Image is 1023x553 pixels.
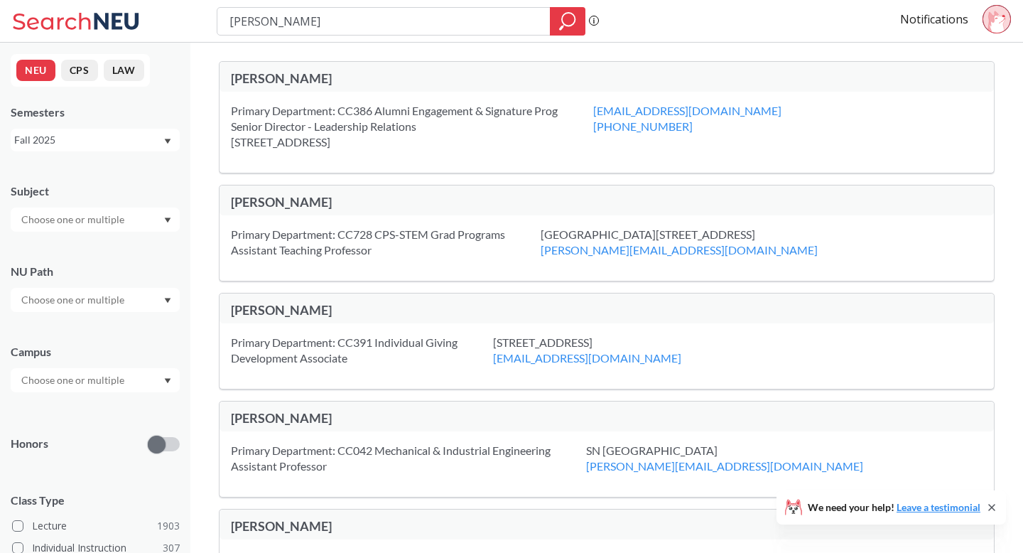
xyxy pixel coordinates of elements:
a: [PERSON_NAME][EMAIL_ADDRESS][DOMAIN_NAME] [586,459,863,473]
div: Dropdown arrow [11,368,180,392]
a: Leave a testimonial [897,501,980,513]
span: 1903 [157,518,180,534]
div: [PERSON_NAME] [231,518,607,534]
a: [EMAIL_ADDRESS][DOMAIN_NAME] [493,351,681,365]
div: Primary Department: CC391 Individual Giving Development Associate [231,335,493,366]
svg: Dropdown arrow [164,218,171,223]
div: Fall 2025Dropdown arrow [11,129,180,151]
div: NU Path [11,264,180,279]
input: Choose one or multiple [14,211,134,228]
button: NEU [16,60,55,81]
div: Subject [11,183,180,199]
div: [PERSON_NAME] [231,194,607,210]
p: Honors [11,436,48,452]
div: Dropdown arrow [11,288,180,312]
button: LAW [104,60,144,81]
div: Semesters [11,104,180,120]
button: CPS [61,60,98,81]
input: Choose one or multiple [14,372,134,389]
input: Class, professor, course number, "phrase" [228,9,540,33]
div: Primary Department: CC386 Alumni Engagement & Signature Prog Senior Director - Leadership Relatio... [231,103,593,150]
svg: Dropdown arrow [164,139,171,144]
a: [PHONE_NUMBER] [593,119,693,133]
a: [EMAIL_ADDRESS][DOMAIN_NAME] [593,104,781,117]
div: [PERSON_NAME] [231,70,607,86]
a: [PERSON_NAME][EMAIL_ADDRESS][DOMAIN_NAME] [541,243,818,257]
div: Fall 2025 [14,132,163,148]
span: Class Type [11,493,180,508]
svg: magnifying glass [559,11,576,31]
svg: Dropdown arrow [164,378,171,384]
div: [GEOGRAPHIC_DATA][STREET_ADDRESS] [541,227,853,258]
label: Lecture [12,517,180,535]
div: magnifying glass [550,7,585,36]
input: Choose one or multiple [14,291,134,308]
a: Notifications [900,11,968,27]
div: Campus [11,344,180,360]
div: Primary Department: CC042 Mechanical & Industrial Engineering Assistant Professor [231,443,586,474]
div: [PERSON_NAME] [231,302,607,318]
span: We need your help! [808,503,980,512]
div: SN [GEOGRAPHIC_DATA] [586,443,899,474]
div: Dropdown arrow [11,208,180,232]
div: [PERSON_NAME] [231,410,607,426]
svg: Dropdown arrow [164,298,171,304]
div: Primary Department: CC728 CPS-STEM Grad Programs Assistant Teaching Professor [231,227,541,258]
div: [STREET_ADDRESS] [493,335,717,366]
